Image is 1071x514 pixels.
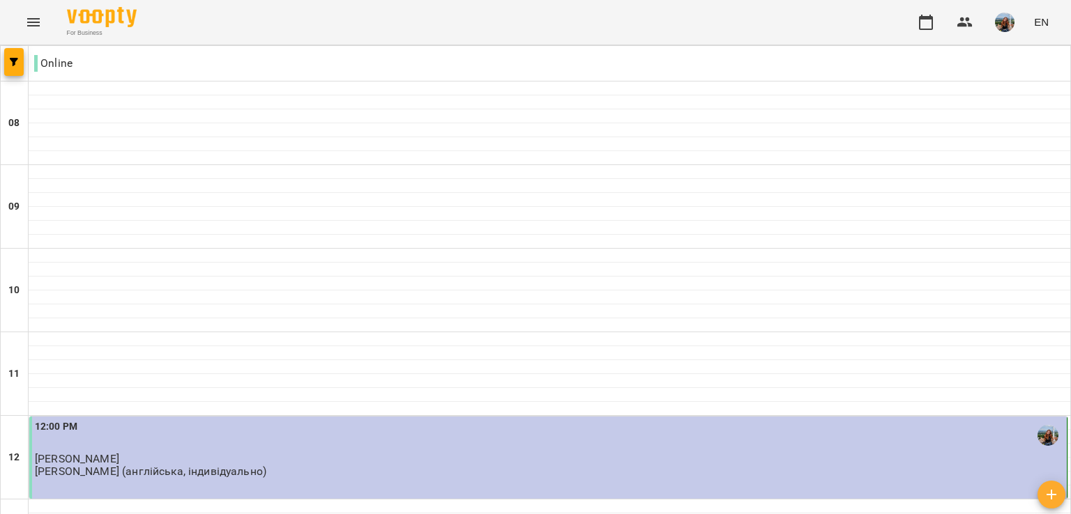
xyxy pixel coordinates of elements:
[8,450,20,465] h6: 12
[8,116,20,131] h6: 08
[8,283,20,298] h6: 10
[1034,15,1049,29] span: EN
[1028,9,1054,35] button: EN
[67,7,137,27] img: Voopty Logo
[67,29,137,38] span: For Business
[34,55,73,72] p: Online
[17,6,50,39] button: Menu
[995,13,1015,32] img: fade860515acdeec7c3b3e8f399b7c1b.jpg
[8,199,20,215] h6: 09
[35,452,119,465] span: [PERSON_NAME]
[8,366,20,382] h6: 11
[35,419,77,435] label: 12:00 PM
[1038,481,1065,508] button: Add lesson
[1038,425,1058,446] img: Лебеденко Катерина (а)
[35,465,266,477] p: [PERSON_NAME] (англійська, індивідуально)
